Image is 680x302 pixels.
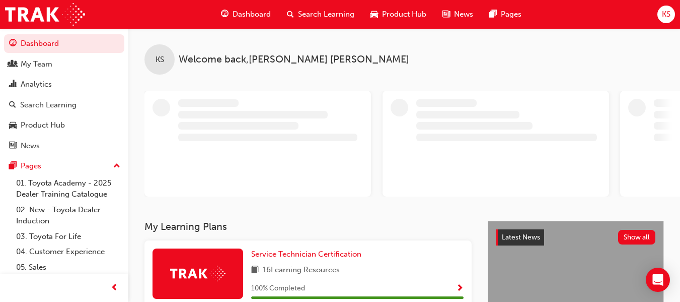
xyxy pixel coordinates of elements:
button: DashboardMy TeamAnalyticsSearch LearningProduct HubNews [4,32,124,157]
span: pages-icon [489,8,497,21]
span: 100 % Completed [251,283,305,294]
span: Service Technician Certification [251,250,361,259]
a: 03. Toyota For Life [12,229,124,245]
span: people-icon [9,60,17,69]
span: car-icon [9,121,17,130]
a: search-iconSearch Learning [279,4,362,25]
span: search-icon [9,101,16,110]
span: search-icon [287,8,294,21]
a: Service Technician Certification [251,249,365,260]
a: Latest NewsShow all [496,229,655,246]
span: car-icon [370,8,378,21]
div: Pages [21,160,41,172]
span: pages-icon [9,162,17,171]
span: Product Hub [382,9,426,20]
span: chart-icon [9,80,17,89]
span: Latest News [502,233,540,241]
div: Search Learning [20,99,77,111]
button: Show all [618,230,656,245]
span: guage-icon [9,39,17,48]
span: Show Progress [456,284,464,293]
span: Search Learning [298,9,354,20]
button: Show Progress [456,282,464,295]
a: Analytics [4,75,124,94]
span: 16 Learning Resources [263,264,340,277]
a: guage-iconDashboard [213,4,279,25]
a: news-iconNews [434,4,481,25]
span: prev-icon [111,282,118,294]
a: Product Hub [4,116,124,135]
span: up-icon [113,160,120,173]
span: Pages [501,9,521,20]
button: KS [657,6,675,23]
div: Open Intercom Messenger [646,268,670,292]
a: 05. Sales [12,260,124,275]
div: My Team [21,58,52,70]
a: My Team [4,55,124,74]
div: Analytics [21,79,52,90]
h3: My Learning Plans [144,221,472,232]
img: Trak [5,3,85,26]
a: 01. Toyota Academy - 2025 Dealer Training Catalogue [12,175,124,202]
a: Search Learning [4,96,124,114]
span: news-icon [442,8,450,21]
a: pages-iconPages [481,4,530,25]
div: News [21,140,40,152]
button: Pages [4,157,124,175]
span: Dashboard [233,9,271,20]
span: Welcome back , [PERSON_NAME] [PERSON_NAME] [179,54,409,66]
a: News [4,137,124,155]
span: KS [662,9,670,20]
a: car-iconProduct Hub [362,4,434,25]
span: news-icon [9,142,17,151]
img: Trak [170,266,225,281]
a: Dashboard [4,34,124,53]
span: book-icon [251,264,259,277]
span: guage-icon [221,8,229,21]
div: Product Hub [21,119,65,131]
a: 02. New - Toyota Dealer Induction [12,202,124,229]
span: KS [156,54,164,66]
a: 04. Customer Experience [12,244,124,260]
span: News [454,9,473,20]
